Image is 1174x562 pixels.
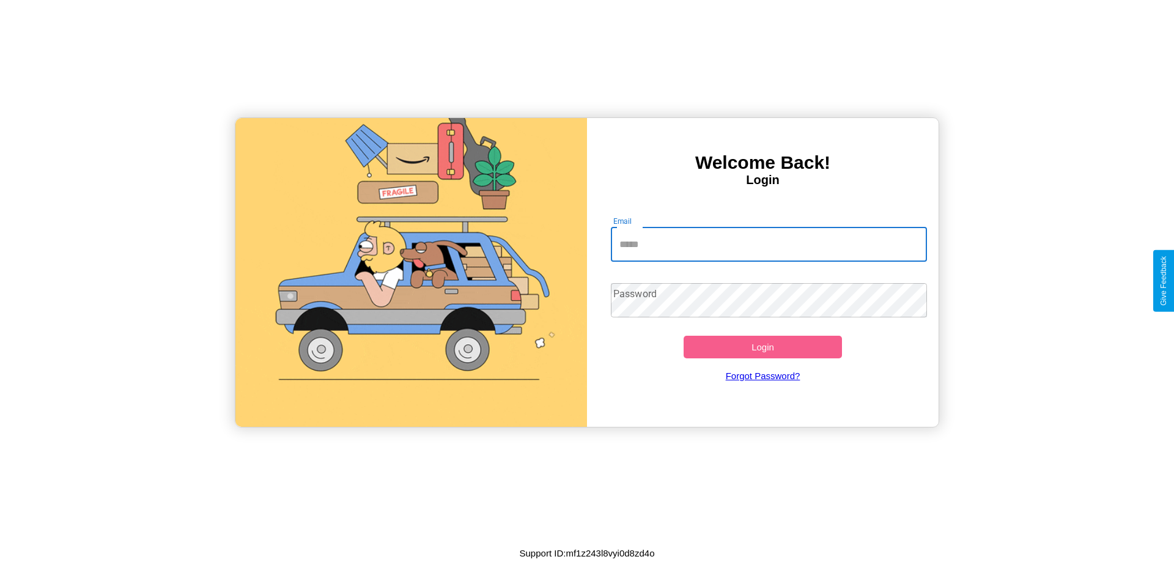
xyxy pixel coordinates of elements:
[684,336,842,358] button: Login
[235,118,587,427] img: gif
[587,173,939,187] h4: Login
[1159,256,1168,306] div: Give Feedback
[605,358,921,393] a: Forgot Password?
[613,216,632,226] label: Email
[587,152,939,173] h3: Welcome Back!
[520,545,655,561] p: Support ID: mf1z243l8vyi0d8zd4o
